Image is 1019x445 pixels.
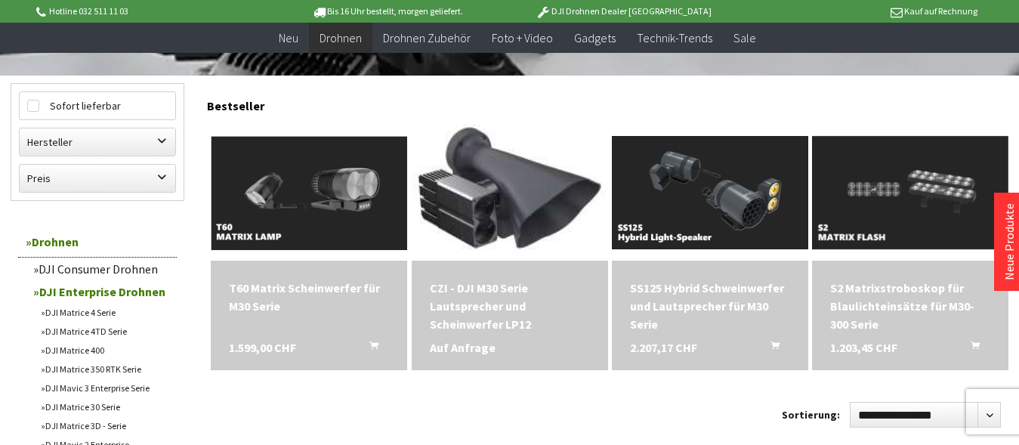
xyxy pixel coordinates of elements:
a: Neue Produkte [1002,203,1017,280]
img: SS125 Hybrid Schweinwerfer und Lautsprecher für M30 Serie [612,136,808,250]
p: DJI Drohnen Dealer [GEOGRAPHIC_DATA] [505,2,741,20]
span: Gadgets [574,30,616,45]
div: T60 Matrix Scheinwerfer für M30 Serie [229,279,389,315]
span: Drohnen [320,30,362,45]
label: Sofort lieferbar [20,92,175,119]
img: T60 Matrix Scheinwerfer für M30 Serie [211,135,407,251]
label: Hersteller [20,128,175,156]
a: DJI Consumer Drohnen [26,258,177,280]
label: Sortierung: [782,403,840,427]
a: DJI Matrice 4 Serie [33,303,177,322]
a: Neu [268,23,309,54]
span: Foto + Video [492,30,553,45]
a: Technik-Trends [626,23,723,54]
a: Foto + Video [481,23,564,54]
a: DJI Matrice 350 RTK Serie [33,360,177,379]
div: Bestseller [207,83,1008,121]
span: Auf Anfrage [430,338,496,357]
button: In den Warenkorb [953,338,989,358]
div: S2 Matrixstroboskop für Blaulichteinsätze für M30-300 Serie [830,279,990,333]
a: DJI Matrice 30 Serie [33,397,177,416]
a: DJI Matrice 4TD Serie [33,322,177,341]
span: Drohnen Zubehör [383,30,471,45]
img: CZI - DJI M30 Serie Lautsprecher und Scheinwerfer LP12 [378,97,642,288]
p: Kauf auf Rechnung [742,2,977,20]
span: 2.207,17 CHF [630,338,697,357]
p: Hotline 032 511 11 03 [34,2,270,20]
span: 1.599,00 CHF [229,338,296,357]
a: DJI Matrice 400 [33,341,177,360]
img: S2 Matrixstroboskop für Blaulichteinsätze für M30-300 Serie [812,136,1008,250]
div: CZI - DJI M30 Serie Lautsprecher und Scheinwerfer LP12 [430,279,590,333]
span: Sale [733,30,756,45]
a: SS125 Hybrid Schweinwerfer und Lautsprecher für M30 Serie 2.207,17 CHF In den Warenkorb [630,279,790,333]
a: Gadgets [564,23,626,54]
a: T60 Matrix Scheinwerfer für M30 Serie 1.599,00 CHF In den Warenkorb [229,279,389,315]
a: DJI Matrice 3D - Serie [33,416,177,435]
button: In den Warenkorb [752,338,789,358]
a: Drohnen [309,23,372,54]
a: S2 Matrixstroboskop für Blaulichteinsätze für M30-300 Serie 1.203,45 CHF In den Warenkorb [830,279,990,333]
button: In den Warenkorb [351,338,388,358]
a: Sale [723,23,767,54]
a: DJI Mavic 3 Enterprise Serie [33,379,177,397]
a: DJI Enterprise Drohnen [26,280,177,303]
p: Bis 16 Uhr bestellt, morgen geliefert. [270,2,505,20]
div: SS125 Hybrid Schweinwerfer und Lautsprecher für M30 Serie [630,279,790,333]
a: Drohnen [18,227,177,258]
span: Technik-Trends [637,30,712,45]
label: Preis [20,165,175,192]
a: Drohnen Zubehör [372,23,481,54]
span: Neu [279,30,298,45]
a: CZI - DJI M30 Serie Lautsprecher und Scheinwerfer LP12 Auf Anfrage [430,279,590,333]
span: 1.203,45 CHF [830,338,897,357]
